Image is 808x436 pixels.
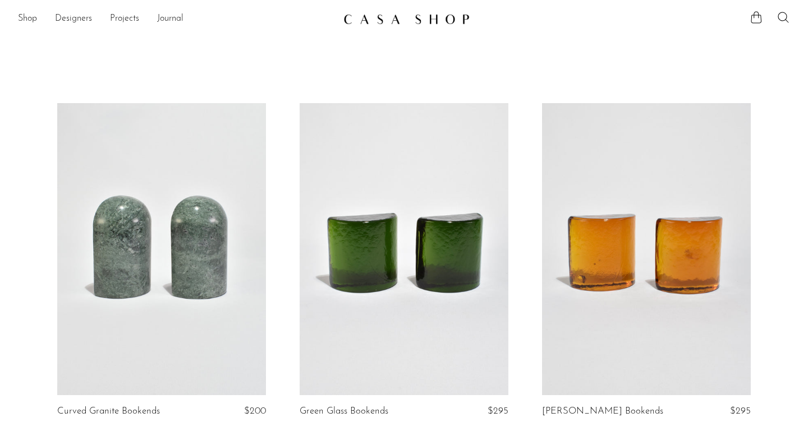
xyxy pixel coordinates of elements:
ul: NEW HEADER MENU [18,10,334,29]
a: Green Glass Bookends [300,406,388,416]
a: Journal [157,12,183,26]
a: Projects [110,12,139,26]
span: $295 [488,406,508,416]
a: Curved Granite Bookends [57,406,160,416]
span: $200 [244,406,266,416]
nav: Desktop navigation [18,10,334,29]
a: Shop [18,12,37,26]
a: Designers [55,12,92,26]
a: [PERSON_NAME] Bookends [542,406,663,416]
span: $295 [730,406,751,416]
